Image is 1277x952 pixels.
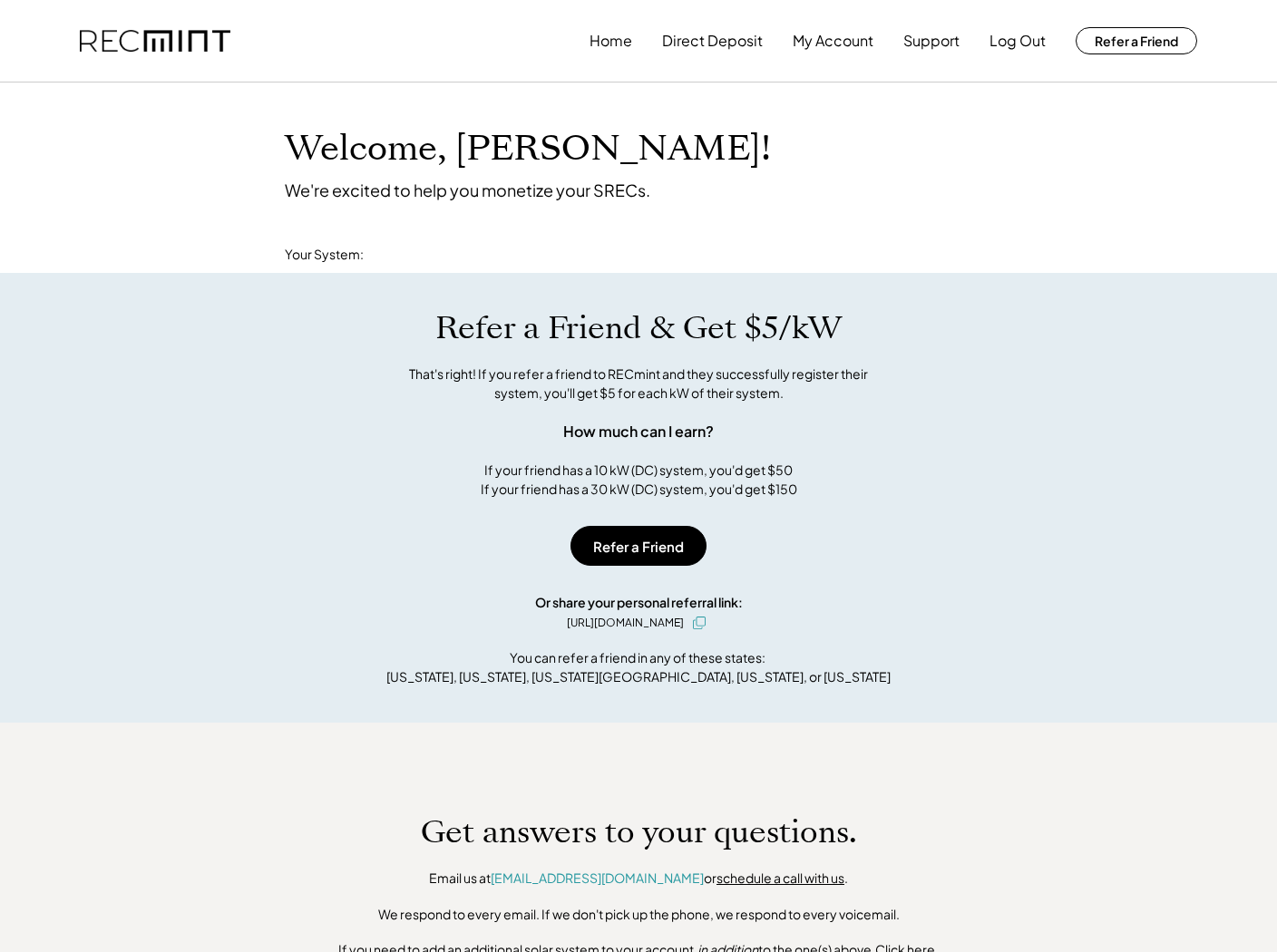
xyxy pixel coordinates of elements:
div: Or share your personal referral link: [535,593,743,612]
button: click to copy [688,612,710,634]
div: [URL][DOMAIN_NAME] [567,615,684,631]
h1: Welcome, [PERSON_NAME]! [285,128,771,170]
button: Log Out [989,23,1046,59]
button: Direct Deposit [662,23,763,59]
div: You can refer a friend in any of these states: [US_STATE], [US_STATE], [US_STATE][GEOGRAPHIC_DATA... [386,648,891,686]
button: Refer a Friend [570,526,707,566]
button: Support [903,23,960,59]
button: My Account [793,23,873,59]
a: [EMAIL_ADDRESS][DOMAIN_NAME] [491,869,704,886]
h1: Get answers to your questions. [421,813,857,851]
div: Your System: [285,246,364,264]
button: Refer a Friend [1076,27,1197,54]
div: That's right! If you refer a friend to RECmint and they successfully register their system, you'l... [389,364,888,403]
div: We respond to every email. If we don't pick up the phone, we respond to every voicemail. [378,906,900,924]
a: schedule a call with us [716,869,844,886]
div: Email us at or . [429,869,848,888]
button: Home [590,23,632,59]
img: recmint-logotype%403x.png [80,30,230,53]
h1: Refer a Friend & Get $5/kW [435,309,842,347]
div: We're excited to help you monetize your SRECs. [285,180,650,200]
div: If your friend has a 10 kW (DC) system, you'd get $50 If your friend has a 30 kW (DC) system, you... [481,461,797,499]
div: How much can I earn? [563,421,714,442]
